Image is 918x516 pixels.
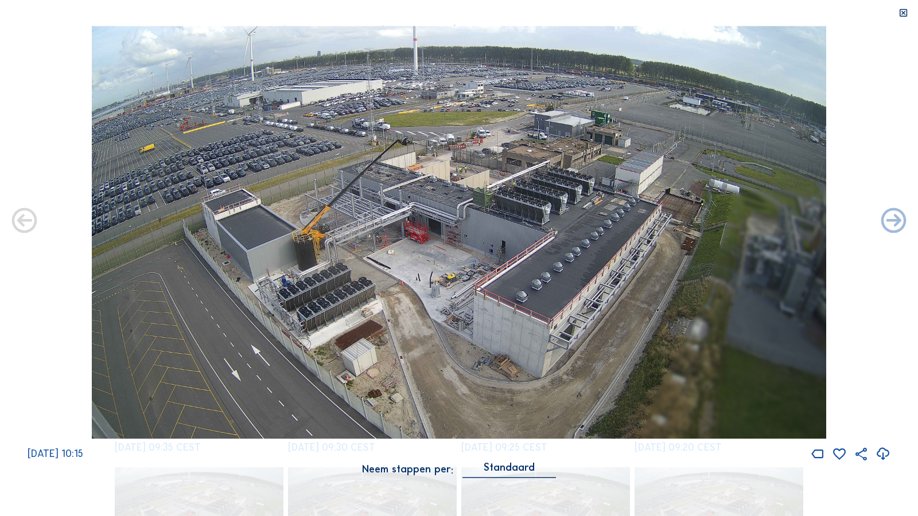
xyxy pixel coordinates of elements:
div: Standaard [484,462,535,472]
i: Forward [9,206,40,237]
img: Image [92,26,826,439]
span: [DATE] 10:15 [28,448,83,460]
div: Neem stappen per: [362,464,453,475]
div: Standaard [462,462,556,478]
i: Back [878,206,909,237]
